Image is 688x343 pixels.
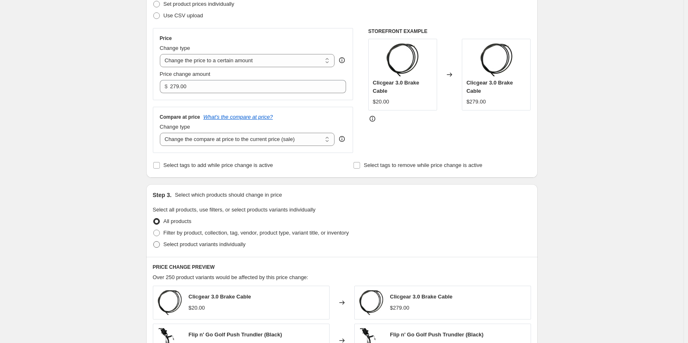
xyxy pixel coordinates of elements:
span: Clicgear 3.0 Brake Cable [189,294,251,300]
button: What's the compare at price? [204,114,273,120]
h6: PRICE CHANGE PREVIEW [153,264,531,270]
span: Flip n' Go Golf Push Trundler (Black) [390,331,484,338]
span: Flip n' Go Golf Push Trundler (Black) [189,331,282,338]
span: Set product prices individually [164,1,234,7]
span: Price change amount [160,71,211,77]
img: apitchb1z__05647.1521032737_80x.jpg [157,290,182,315]
input: 80.00 [170,80,334,93]
div: $20.00 [373,98,389,106]
div: $279.00 [390,304,410,312]
img: apitchb1z__05647.1521032737_80x.jpg [480,43,513,76]
h2: Step 3. [153,191,172,199]
span: Select all products, use filters, or select products variants individually [153,207,316,213]
span: $ [165,83,168,89]
span: Clicgear 3.0 Brake Cable [373,80,419,94]
div: help [338,56,346,64]
p: Select which products should change in price [175,191,282,199]
h3: Compare at price [160,114,200,120]
div: help [338,135,346,143]
span: Select tags to remove while price change is active [364,162,482,168]
span: Change type [160,45,190,51]
h6: STOREFRONT EXAMPLE [368,28,531,35]
span: All products [164,218,192,224]
span: Select product variants individually [164,241,246,247]
span: Over 250 product variants would be affected by this price change: [153,274,309,280]
span: Clicgear 3.0 Brake Cable [390,294,453,300]
img: apitchb1z__05647.1521032737_80x.jpg [359,290,384,315]
span: Select tags to add while price change is active [164,162,273,168]
div: $279.00 [466,98,486,106]
div: $20.00 [189,304,205,312]
span: Clicgear 3.0 Brake Cable [466,80,513,94]
span: Change type [160,124,190,130]
span: Use CSV upload [164,12,203,19]
img: apitchb1z__05647.1521032737_80x.jpg [386,43,419,76]
span: Filter by product, collection, tag, vendor, product type, variant title, or inventory [164,230,349,236]
h3: Price [160,35,172,42]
